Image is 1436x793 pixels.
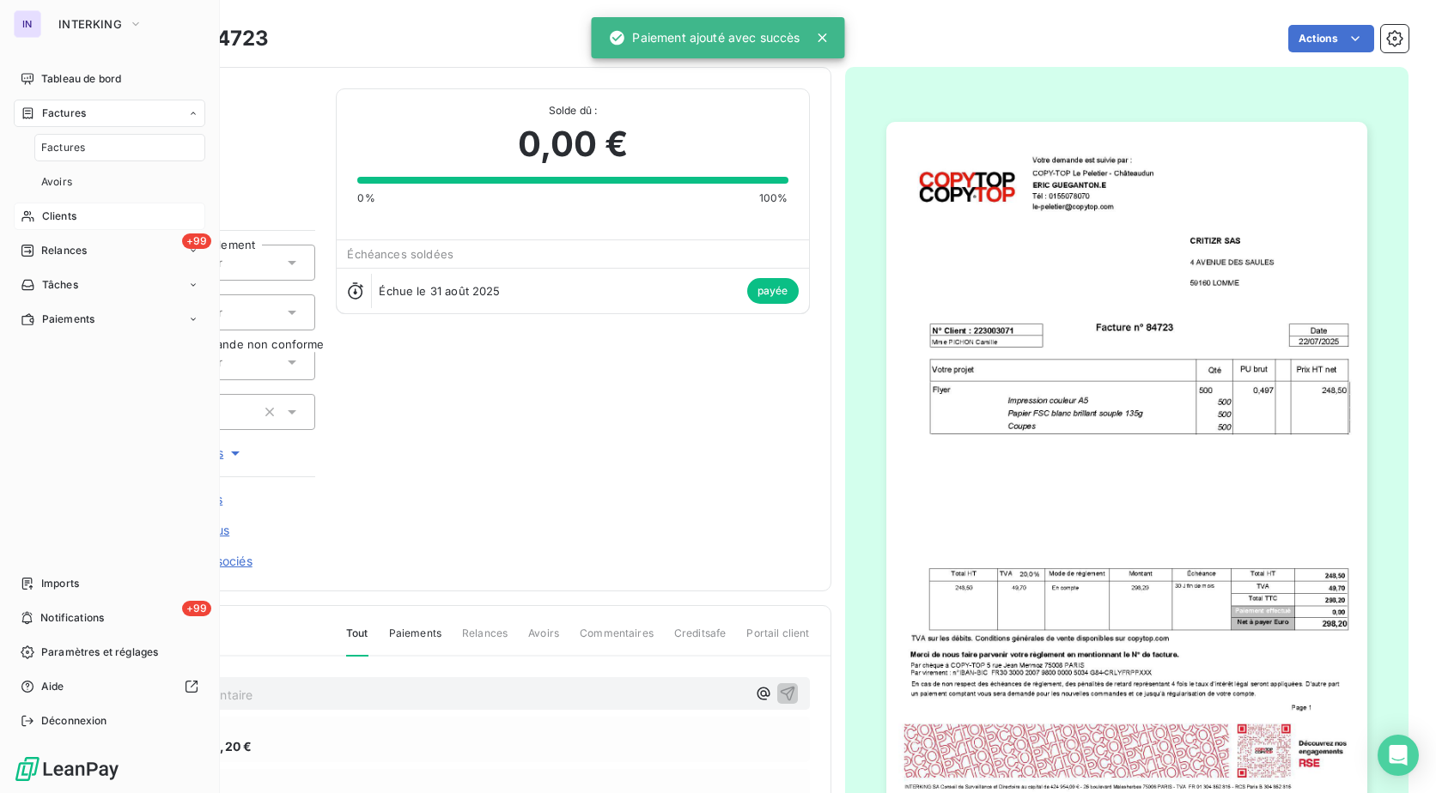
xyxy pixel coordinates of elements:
span: Imports [41,576,79,591]
span: 298,20 € [197,737,252,755]
span: INTERKING [58,17,122,31]
span: Factures [41,140,85,155]
span: I223003071 [135,109,315,123]
span: 100% [759,191,788,206]
div: Paiement ajouté avec succès [608,22,800,53]
div: IN [14,10,41,38]
span: 0% [357,191,374,206]
span: Échéances soldées [347,247,453,261]
span: Paiements [42,312,94,327]
button: Actions [1288,25,1374,52]
span: payée [747,278,799,304]
img: Logo LeanPay [14,755,120,783]
span: Portail client [746,626,809,655]
span: Commentaires [580,626,654,655]
span: Paiements [389,626,441,655]
div: Open Intercom Messenger [1378,735,1419,776]
span: +99 [182,601,211,616]
span: Clients [42,209,76,224]
span: Factures [42,106,86,121]
span: Relances [41,243,87,258]
span: Creditsafe [674,626,727,655]
span: Déconnexion [41,713,107,729]
span: 0,00 € [518,118,629,170]
span: Tâches [42,277,78,293]
span: Aide [41,679,64,694]
span: Tableau de bord [41,71,121,87]
span: +99 [182,233,211,249]
span: Avoirs [528,626,559,655]
span: Échue le 31 août 2025 [379,284,500,298]
span: Paramètres et réglages [41,645,158,660]
span: Relances [462,626,508,655]
span: Solde dû : [357,103,788,118]
a: Aide [14,673,205,700]
span: Tout [346,626,368,657]
span: Avoirs [41,174,72,190]
span: Notifications [40,610,104,626]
